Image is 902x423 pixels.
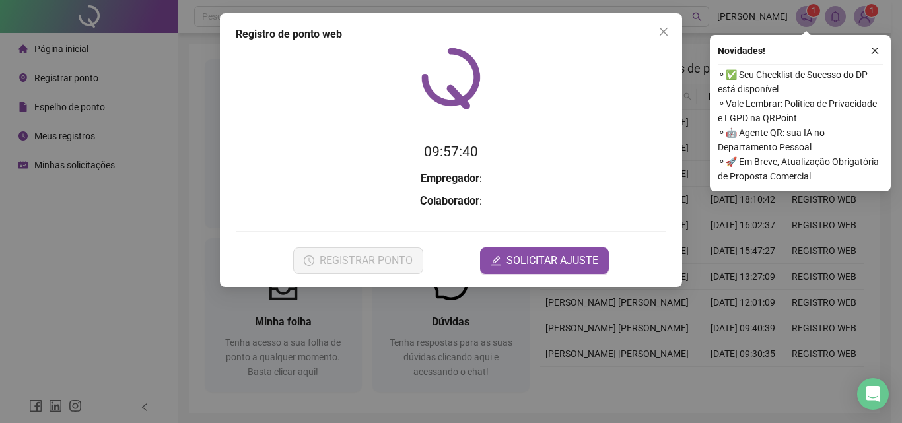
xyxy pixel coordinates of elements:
div: Registro de ponto web [236,26,666,42]
span: ⚬ 🚀 Em Breve, Atualização Obrigatória de Proposta Comercial [718,154,883,183]
h3: : [236,193,666,210]
span: SOLICITAR AJUSTE [506,253,598,269]
span: edit [491,255,501,266]
span: ⚬ 🤖 Agente QR: sua IA no Departamento Pessoal [718,125,883,154]
img: QRPoint [421,48,481,109]
button: Close [653,21,674,42]
button: editSOLICITAR AJUSTE [480,247,609,274]
span: close [658,26,669,37]
h3: : [236,170,666,187]
span: ⚬ Vale Lembrar: Política de Privacidade e LGPD na QRPoint [718,96,883,125]
span: close [870,46,880,55]
strong: Colaborador [420,195,479,207]
span: Novidades ! [718,44,765,58]
time: 09:57:40 [424,144,478,160]
button: REGISTRAR PONTO [293,247,423,274]
div: Open Intercom Messenger [857,378,889,410]
strong: Empregador [421,172,479,185]
span: ⚬ ✅ Seu Checklist de Sucesso do DP está disponível [718,67,883,96]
